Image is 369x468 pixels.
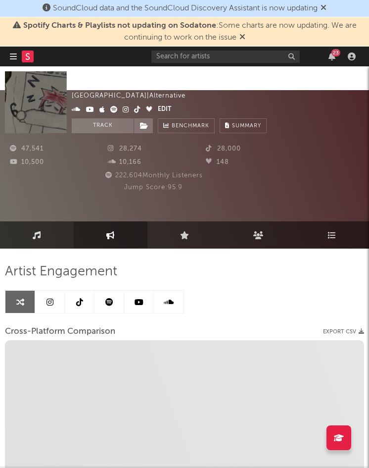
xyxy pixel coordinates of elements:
span: Dismiss [239,34,245,42]
button: Export CSV [323,329,364,335]
span: SoundCloud data and the SoundCloud Discovery Assistant is now updating [53,4,318,12]
span: 28,274 [108,146,142,152]
span: : Some charts are now updating. We are continuing to work on the issue [23,22,357,42]
span: 222,604 Monthly Listeners [104,172,203,179]
span: Summary [232,123,261,129]
button: 23 [328,52,335,60]
span: 148 [206,159,229,165]
span: Artist Engagement [5,266,117,278]
div: [GEOGRAPHIC_DATA] | Alternative [72,90,197,102]
span: 10,500 [10,159,44,165]
a: Benchmark [158,118,215,133]
button: Edit [158,104,171,116]
button: Track [72,118,134,133]
div: 23 [331,49,340,56]
span: Benchmark [172,120,209,132]
input: Search for artists [151,51,300,63]
span: Dismiss [321,4,326,12]
span: Jump Score: 95.9 [124,184,183,191]
span: 28,000 [206,146,241,152]
span: Spotify Charts & Playlists not updating on Sodatone [23,22,216,30]
button: Summary [220,118,267,133]
span: Cross-Platform Comparison [5,326,115,338]
span: 10,166 [108,159,141,165]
